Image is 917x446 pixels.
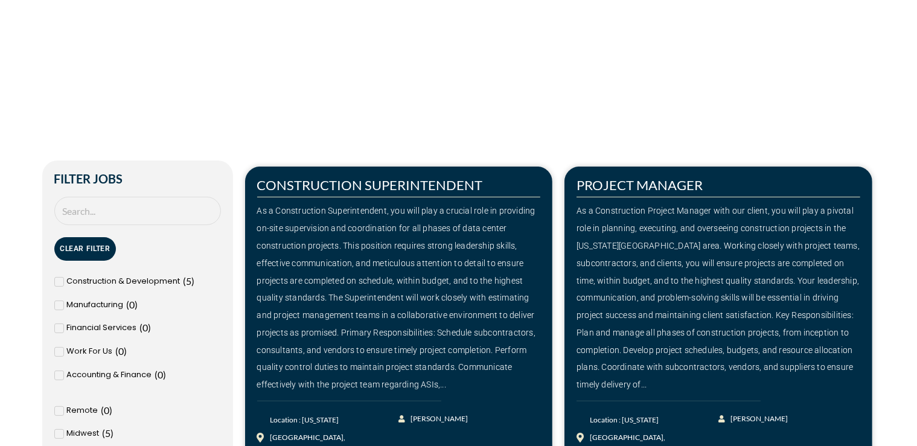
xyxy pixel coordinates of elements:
span: ) [135,299,138,310]
span: ) [164,369,167,380]
span: 0 [143,322,149,333]
span: ) [149,322,152,333]
span: 0 [130,299,135,310]
span: Midwest [67,425,100,442]
span: ( [127,299,130,310]
span: ) [192,275,195,287]
span: [PERSON_NAME] [727,410,788,428]
span: ( [155,369,158,380]
span: ( [103,427,106,439]
span: ) [111,427,114,439]
span: ( [140,322,143,333]
span: Work For Us [67,343,113,360]
span: ( [101,404,104,416]
span: 5 [187,275,192,287]
span: 0 [119,345,124,357]
span: ) [124,345,127,357]
span: ( [116,345,119,357]
span: Construction & Development [67,273,181,290]
span: Remote [67,402,98,419]
span: 5 [106,427,111,439]
span: Accounting & Finance [67,366,152,384]
span: [PERSON_NAME] [407,410,468,428]
h2: Filter Jobs [54,173,221,185]
button: Clear Filter [54,237,117,261]
a: CONSTRUCTION SUPERINTENDENT [257,177,483,193]
span: 0 [158,369,164,380]
div: As a Construction Project Manager with our client, you will play a pivotal role in planning, exec... [577,202,860,393]
span: Financial Services [67,319,137,337]
span: ) [110,404,113,416]
input: Search Job [54,197,221,225]
a: PROJECT MANAGER [577,177,703,193]
span: Manufacturing [67,296,124,314]
span: ( [184,275,187,287]
span: 0 [104,404,110,416]
a: [PERSON_NAME] [718,410,789,428]
div: As a Construction Superintendent, you will play a crucial role in providing on-site supervision a... [257,202,541,393]
a: [PERSON_NAME] [398,410,469,428]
